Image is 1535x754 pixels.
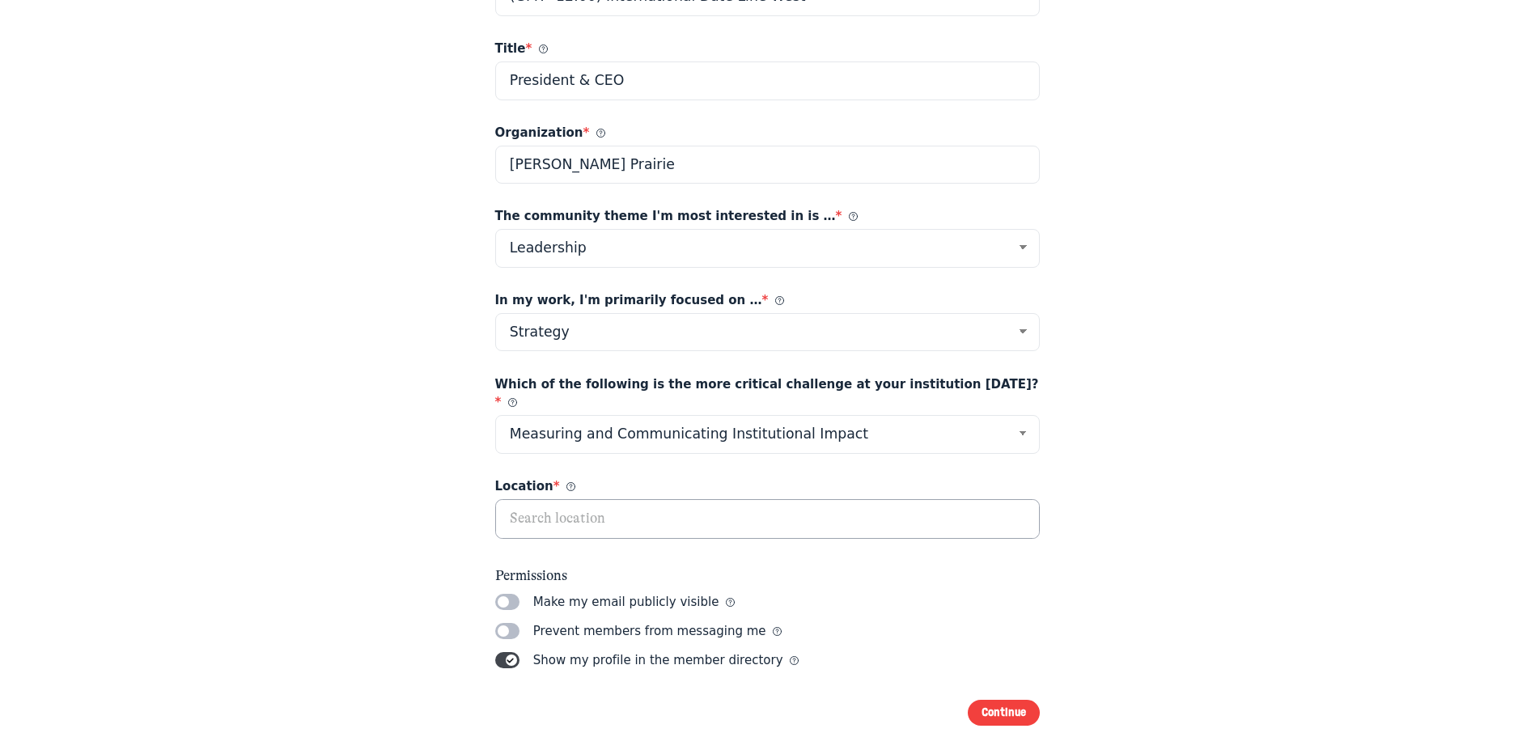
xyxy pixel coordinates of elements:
[495,207,859,226] span: The community theme I'm most interested in is …
[495,61,1041,100] input: Chief Progress Officer
[495,124,605,142] span: Organization
[495,477,576,496] span: Location
[495,567,1041,585] span: Permissions
[495,40,548,58] span: Title
[968,700,1041,726] button: Continue
[533,593,735,612] span: Make my email publicly visible
[495,291,784,310] span: In my work, I'm primarily focused on …
[533,622,782,641] span: Prevent members from messaging me
[533,651,799,670] span: Show my profile in the member directory
[495,375,1041,412] span: Which of the following is the more critical challenge at your institution [DATE]?
[496,500,1040,539] input: Search location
